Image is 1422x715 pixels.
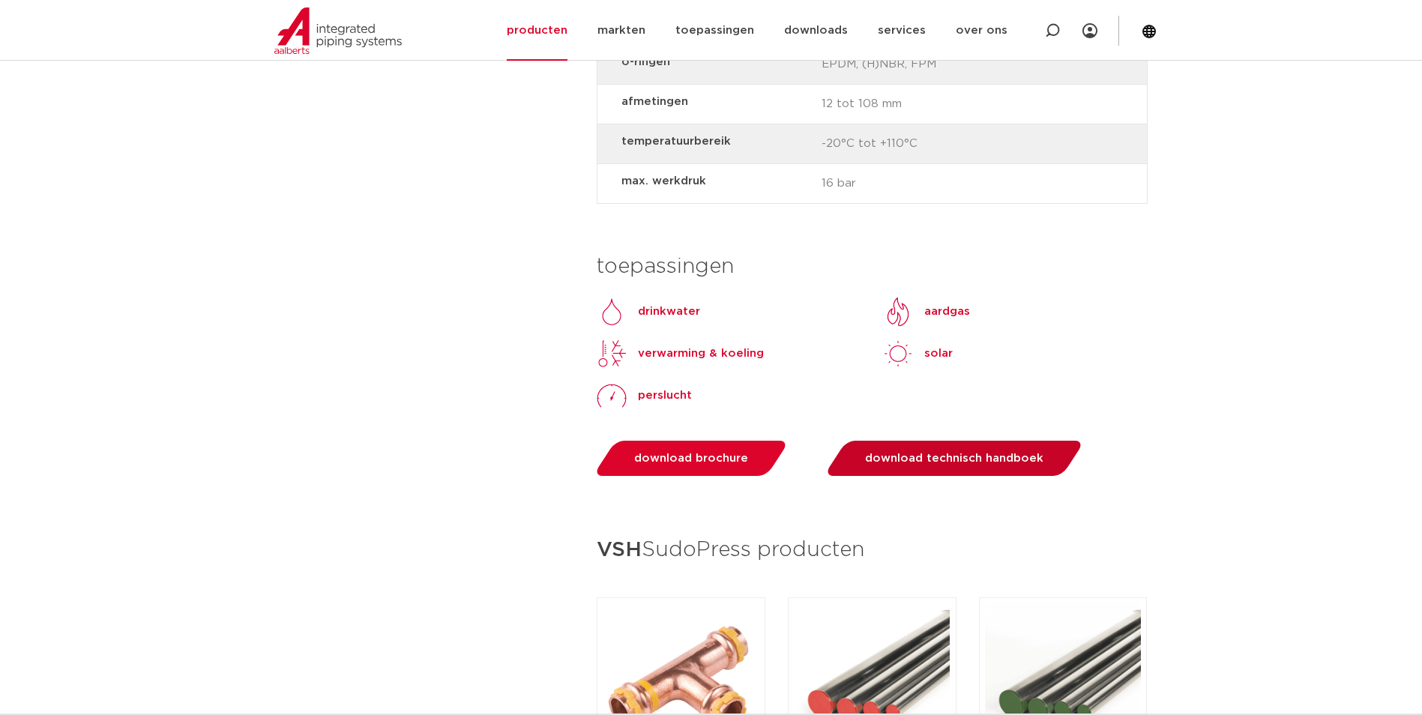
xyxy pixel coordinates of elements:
a: download technisch handboek [824,441,1085,476]
span: download technisch handboek [865,453,1043,464]
div: 12 tot 108 mm [597,85,1147,124]
div: EPDM, (H)NBR, FPM [597,45,1147,85]
div: 16 bar [597,164,1147,203]
span: download brochure [634,453,748,464]
p: aardgas [924,303,970,321]
a: Drinkwaterdrinkwater [597,297,700,327]
h3: SudoPress producten [597,533,1148,568]
a: aardgas [883,297,970,327]
p: verwarming & koeling [638,345,764,363]
strong: afmetingen [621,92,810,111]
a: solarsolar [883,339,953,369]
div: -20°C tot +110°C [597,124,1147,164]
a: verwarming & koeling [597,339,764,369]
p: drinkwater [638,303,700,321]
p: perslucht [638,387,692,405]
strong: max. werkdruk [621,172,810,190]
strong: temperatuurbereik [621,132,810,151]
strong: VSH [597,540,642,561]
a: download brochure [593,441,790,476]
p: solar [924,345,953,363]
img: Drinkwater [597,297,627,327]
a: perslucht [597,381,692,411]
strong: o-ringen [621,52,810,71]
img: solar [883,339,913,369]
h3: toepassingen [597,252,1148,282]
